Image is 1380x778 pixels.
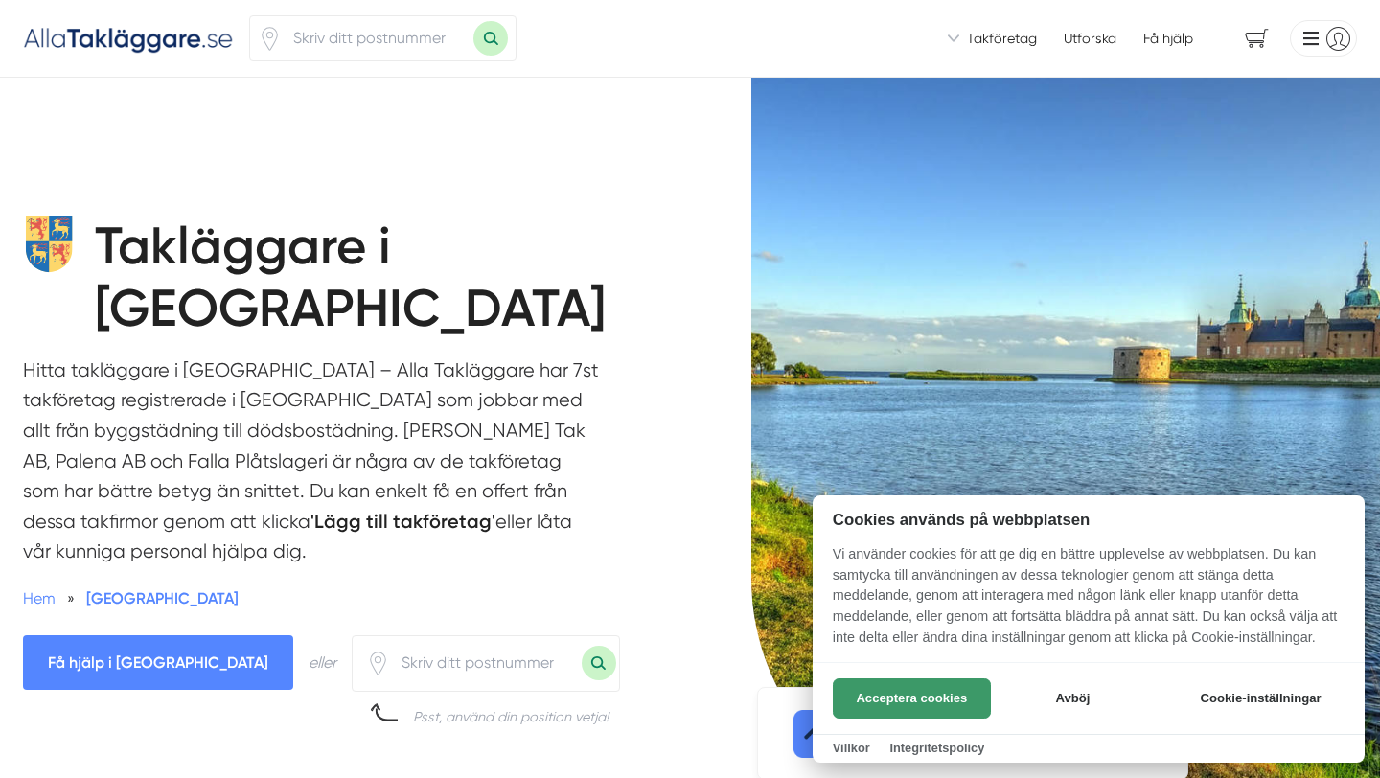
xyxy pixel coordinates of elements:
button: Cookie-inställningar [1177,678,1345,719]
button: Avböj [997,678,1149,719]
button: Acceptera cookies [833,678,991,719]
a: Villkor [833,741,870,755]
h2: Cookies används på webbplatsen [813,511,1365,529]
p: Vi använder cookies för att ge dig en bättre upplevelse av webbplatsen. Du kan samtycka till anvä... [813,544,1365,661]
a: Integritetspolicy [889,741,984,755]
